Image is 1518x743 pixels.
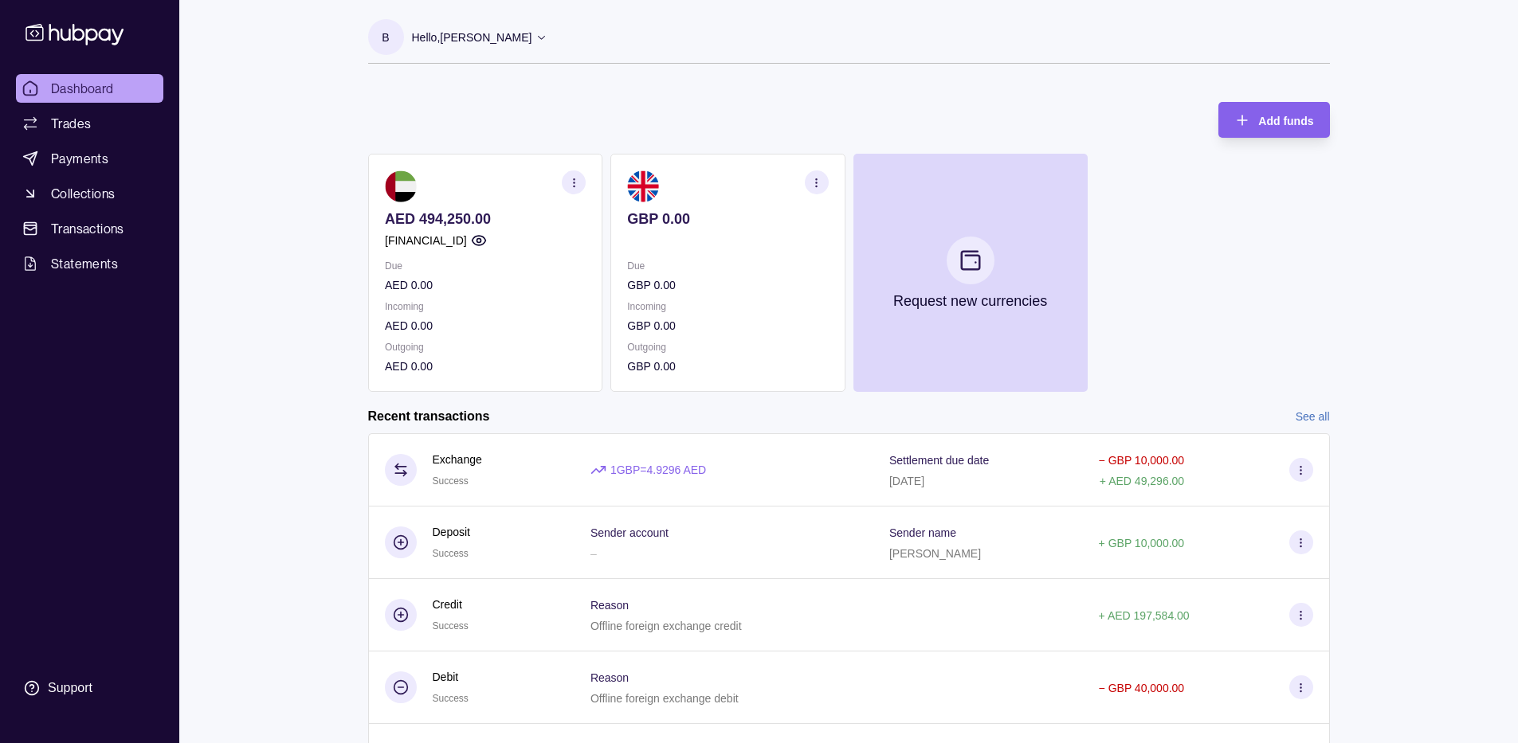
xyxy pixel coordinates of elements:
[433,475,469,487] span: Success
[853,154,1087,392] button: Request new currencies
[385,298,586,315] p: Incoming
[385,210,586,228] p: AED 494,250.00
[610,461,706,479] p: 1 GBP = 4.9296 AED
[590,692,739,705] p: Offline foreign exchange debit
[385,338,586,356] p: Outgoing
[1099,454,1185,467] p: − GBP 10,000.00
[590,547,597,560] p: –
[627,338,828,356] p: Outgoing
[51,114,91,133] span: Trades
[889,454,989,467] p: Settlement due date
[433,620,469,632] span: Success
[433,693,469,704] span: Success
[627,298,828,315] p: Incoming
[48,679,92,697] div: Support
[627,358,828,375] p: GBP 0.00
[893,292,1047,310] p: Request new currencies
[382,29,389,46] p: B
[1258,115,1313,127] span: Add funds
[51,219,124,238] span: Transactions
[1218,102,1329,138] button: Add funds
[1100,475,1184,487] p: + AED 49,296.00
[889,526,956,539] p: Sender name
[385,358,586,375] p: AED 0.00
[51,149,108,168] span: Payments
[590,620,742,632] p: Offline foreign exchange credit
[412,29,532,46] p: Hello, [PERSON_NAME]
[433,668,469,686] p: Debit
[385,257,586,275] p: Due
[385,276,586,294] p: AED 0.00
[385,170,417,202] img: ae
[16,249,163,278] a: Statements
[889,547,981,560] p: [PERSON_NAME]
[16,109,163,138] a: Trades
[627,210,828,228] p: GBP 0.00
[16,179,163,208] a: Collections
[433,523,470,541] p: Deposit
[385,317,586,334] p: AED 0.00
[385,232,467,249] p: [FINANCIAL_ID]
[16,671,163,705] a: Support
[51,184,115,203] span: Collections
[590,526,669,539] p: Sender account
[16,214,163,243] a: Transactions
[590,599,629,612] p: Reason
[627,170,659,202] img: gb
[1099,609,1190,622] p: + AED 197,584.00
[590,671,629,684] p: Reason
[16,74,163,103] a: Dashboard
[1099,537,1185,549] p: + GBP 10,000.00
[433,596,469,613] p: Credit
[433,548,469,559] span: Success
[51,254,118,273] span: Statements
[51,79,114,98] span: Dashboard
[1099,682,1185,694] p: − GBP 40,000.00
[16,144,163,173] a: Payments
[1296,408,1330,425] a: See all
[368,408,490,425] h2: Recent transactions
[627,257,828,275] p: Due
[433,451,482,468] p: Exchange
[889,475,924,487] p: [DATE]
[627,276,828,294] p: GBP 0.00
[627,317,828,334] p: GBP 0.00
